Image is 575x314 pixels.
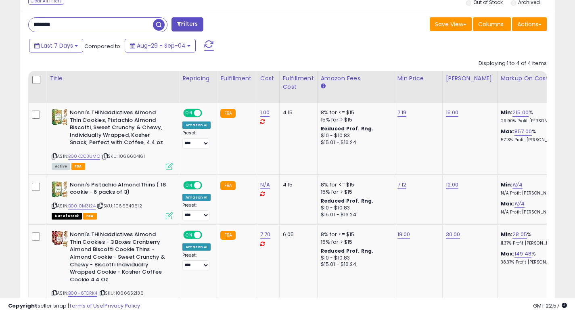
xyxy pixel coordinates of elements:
[446,74,494,83] div: [PERSON_NAME]
[533,302,567,310] span: 2025-09-12 22:57 GMT
[260,109,270,117] a: 1.00
[321,188,388,196] div: 15% for > $15
[514,128,532,136] a: 857.00
[501,128,515,135] b: Max:
[321,74,391,83] div: Amazon Fees
[182,74,213,83] div: Repricing
[321,261,388,268] div: $15.01 - $16.24
[182,130,211,149] div: Preset:
[497,71,574,103] th: The percentage added to the cost of goods (COGS) that forms the calculator for Min & Max prices.
[512,109,529,117] a: 215.00
[260,181,270,189] a: N/A
[321,247,374,254] b: Reduced Prof. Rng.
[220,181,235,190] small: FBA
[501,241,568,246] p: 11.37% Profit [PERSON_NAME]
[201,110,214,117] span: OFF
[501,74,571,83] div: Markup on Cost
[501,230,513,238] b: Min:
[321,116,388,124] div: 15% for > $15
[283,181,311,188] div: 4.15
[52,213,82,220] span: All listings that are currently out of stock and unavailable for purchase on Amazon
[52,109,68,125] img: 519yujr3NbL._SL40_.jpg
[397,181,407,189] a: 7.12
[501,250,568,265] div: %
[8,302,140,310] div: seller snap | |
[184,110,194,117] span: ON
[321,205,388,211] div: $10 - $10.83
[321,83,326,90] small: Amazon Fees.
[101,153,145,159] span: | SKU: 1066604161
[83,213,97,220] span: FBA
[283,231,311,238] div: 6.05
[52,163,70,170] span: All listings currently available for purchase on Amazon
[514,250,531,258] a: 149.48
[50,74,176,83] div: Title
[321,197,374,204] b: Reduced Prof. Rng.
[501,200,515,207] b: Max:
[201,232,214,239] span: OFF
[501,109,568,124] div: %
[321,109,388,116] div: 8% for <= $15
[446,230,460,239] a: 30.00
[171,17,203,31] button: Filters
[184,182,194,188] span: ON
[41,42,73,50] span: Last 7 Days
[68,203,96,209] a: B00I0M3124
[501,190,568,196] p: N/A Profit [PERSON_NAME]
[283,74,314,91] div: Fulfillment Cost
[220,109,235,118] small: FBA
[52,181,68,197] img: 519yujr3NbL._SL40_.jpg
[501,181,513,188] b: Min:
[283,109,311,116] div: 4.15
[321,239,388,246] div: 15% for > $15
[397,230,410,239] a: 19.00
[501,231,568,246] div: %
[321,132,388,139] div: $10 - $10.83
[321,181,388,188] div: 8% for <= $15
[98,290,144,296] span: | SKU: 1066652136
[260,74,276,83] div: Cost
[52,231,68,247] img: 61mY3QIOYKL._SL40_.jpg
[430,17,472,31] button: Save View
[260,230,271,239] a: 7.70
[479,60,547,67] div: Displaying 1 to 4 of 4 items
[321,231,388,238] div: 8% for <= $15
[182,243,211,251] div: Amazon AI
[184,232,194,239] span: ON
[501,137,568,143] p: 57.13% Profit [PERSON_NAME]
[321,211,388,218] div: $15.01 - $16.24
[182,253,211,271] div: Preset:
[182,194,211,201] div: Amazon AI
[70,181,168,198] b: Nonni's Pistachio Almond Thins ( 18 cookie - 6 packs of 3)
[125,39,196,52] button: Aug-29 - Sep-04
[397,74,439,83] div: Min Price
[68,290,97,297] a: B00H6TCRK4
[446,181,459,189] a: 12.00
[8,302,38,310] strong: Copyright
[321,139,388,146] div: $15.01 - $16.24
[29,39,83,52] button: Last 7 Days
[501,128,568,143] div: %
[512,181,522,189] a: N/A
[182,203,211,221] div: Preset:
[71,163,85,170] span: FBA
[478,20,504,28] span: Columns
[52,109,173,169] div: ASIN:
[220,231,235,240] small: FBA
[501,209,568,215] p: N/A Profit [PERSON_NAME]
[473,17,511,31] button: Columns
[69,302,103,310] a: Terms of Use
[105,302,140,310] a: Privacy Policy
[52,181,173,219] div: ASIN:
[501,250,515,257] b: Max:
[501,109,513,116] b: Min:
[220,74,253,83] div: Fulfillment
[70,109,168,149] b: Nonni's THINaddictives Almond Thin Cookies, Pistachio Almond Biscotti, Sweet Crunchy & Chewy, Ind...
[446,109,459,117] a: 15.00
[501,118,568,124] p: 29.90% Profit [PERSON_NAME]
[321,125,374,132] b: Reduced Prof. Rng.
[397,109,407,117] a: 7.19
[201,182,214,188] span: OFF
[137,42,186,50] span: Aug-29 - Sep-04
[321,255,388,262] div: $10 - $10.83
